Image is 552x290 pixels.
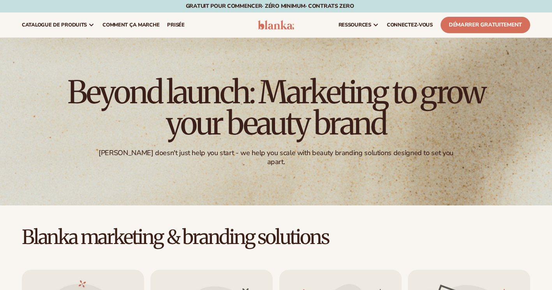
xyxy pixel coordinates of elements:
[186,2,354,10] font: Gratuit pour commencer· ZÉRO minimum· Contrats ZERO
[441,17,530,33] a: Démarrer gratuitement
[335,12,383,37] a: ressources
[62,77,490,139] h1: Beyond launch: Marketing to grow your beauty brand
[18,12,99,37] a: Catalogue de produits
[387,22,433,28] span: CONNECTEZ-VOUS
[99,12,163,37] a: Comment ça marche
[383,12,437,37] a: CONNECTEZ-VOUS
[22,22,87,28] span: Catalogue de produits
[102,22,159,28] span: Comment ça marche
[339,22,371,28] span: ressources
[163,12,188,37] a: prisée
[258,20,295,30] img: logo
[96,149,456,167] div: [PERSON_NAME] doesn't just help you start - we help you scale with beauty branding solutions desi...
[167,22,184,28] span: prisée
